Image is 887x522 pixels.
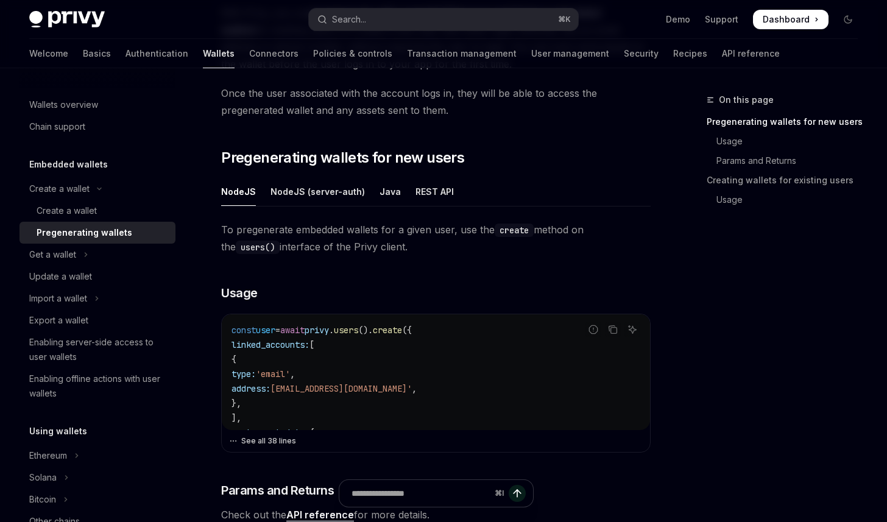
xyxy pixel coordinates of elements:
a: Connectors [249,39,299,68]
span: To pregenerate embedded wallets for a given user, use the method on the interface of the Privy cl... [221,221,651,255]
span: users [334,325,358,336]
button: Toggle Get a wallet section [19,244,175,266]
span: ⌘ K [558,15,571,24]
span: [EMAIL_ADDRESS][DOMAIN_NAME]' [270,383,412,394]
span: 'email' [256,369,290,379]
span: Dashboard [763,13,810,26]
button: Ask AI [624,322,640,337]
a: Policies & controls [313,39,392,68]
div: Import a wallet [29,291,87,306]
div: Wallets overview [29,97,98,112]
div: Create a wallet [37,203,97,218]
a: Wallets [203,39,235,68]
span: (). [358,325,373,336]
button: Toggle dark mode [838,10,858,29]
div: Search... [332,12,366,27]
button: Toggle Bitcoin section [19,488,175,510]
a: Params and Returns [707,151,868,171]
span: ], [231,412,241,423]
div: Solana [29,470,57,485]
span: [ [309,339,314,350]
div: Java [380,177,401,206]
button: Send message [509,485,526,502]
a: API reference [722,39,780,68]
a: Welcome [29,39,68,68]
a: Recipes [673,39,707,68]
button: See all 38 lines [229,432,643,450]
code: users() [236,241,280,254]
a: Enabling server-side access to user wallets [19,331,175,368]
span: { [309,427,314,438]
a: Security [624,39,659,68]
a: Transaction management [407,39,517,68]
a: Chain support [19,116,175,138]
span: Usage [221,284,258,302]
span: }, [231,398,241,409]
button: Open search [309,9,579,30]
span: , [290,369,295,379]
a: Wallets overview [19,94,175,116]
a: Demo [666,13,690,26]
span: const [231,325,256,336]
span: privy [305,325,329,336]
div: REST API [415,177,454,206]
a: Enabling offline actions with user wallets [19,368,175,404]
a: User management [531,39,609,68]
code: create [495,224,534,237]
button: Report incorrect code [585,322,601,337]
a: Usage [707,190,868,210]
a: Support [705,13,738,26]
div: Get a wallet [29,247,76,262]
div: Pregenerating wallets [37,225,132,240]
a: Authentication [125,39,188,68]
div: Ethereum [29,448,67,463]
h5: Embedded wallets [29,157,108,172]
a: Creating wallets for existing users [707,171,868,190]
a: Basics [83,39,111,68]
span: user [256,325,275,336]
button: Copy the contents from the code block [605,322,621,337]
a: Pregenerating wallets [19,222,175,244]
button: Toggle Solana section [19,467,175,488]
span: create [373,325,402,336]
span: , [412,383,417,394]
h5: Using wallets [29,424,87,439]
a: Dashboard [753,10,829,29]
div: Chain support [29,119,85,134]
button: Toggle Create a wallet section [19,178,175,200]
span: await [280,325,305,336]
div: Update a wallet [29,269,92,284]
div: NodeJS [221,177,256,206]
span: type: [231,369,256,379]
a: Pregenerating wallets for new users [707,112,868,132]
span: address: [231,383,270,394]
span: linked_accounts: [231,339,309,350]
div: Enabling offline actions with user wallets [29,372,168,401]
span: . [329,325,334,336]
div: Enabling server-side access to user wallets [29,335,168,364]
span: { [231,354,236,365]
img: dark logo [29,11,105,28]
span: custom_metadata: [231,427,309,438]
a: Update a wallet [19,266,175,287]
div: Export a wallet [29,313,88,328]
a: Export a wallet [19,309,175,331]
div: Bitcoin [29,492,56,507]
button: Toggle Ethereum section [19,445,175,467]
span: ({ [402,325,412,336]
div: NodeJS (server-auth) [270,177,365,206]
a: Create a wallet [19,200,175,222]
input: Ask a question... [352,480,490,507]
span: On this page [719,93,774,107]
button: Toggle Import a wallet section [19,287,175,309]
a: Usage [707,132,868,151]
span: Once the user associated with the account logs in, they will be able to access the pregenerated w... [221,85,651,119]
span: Pregenerating wallets for new users [221,148,464,168]
span: = [275,325,280,336]
div: Create a wallet [29,182,90,196]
